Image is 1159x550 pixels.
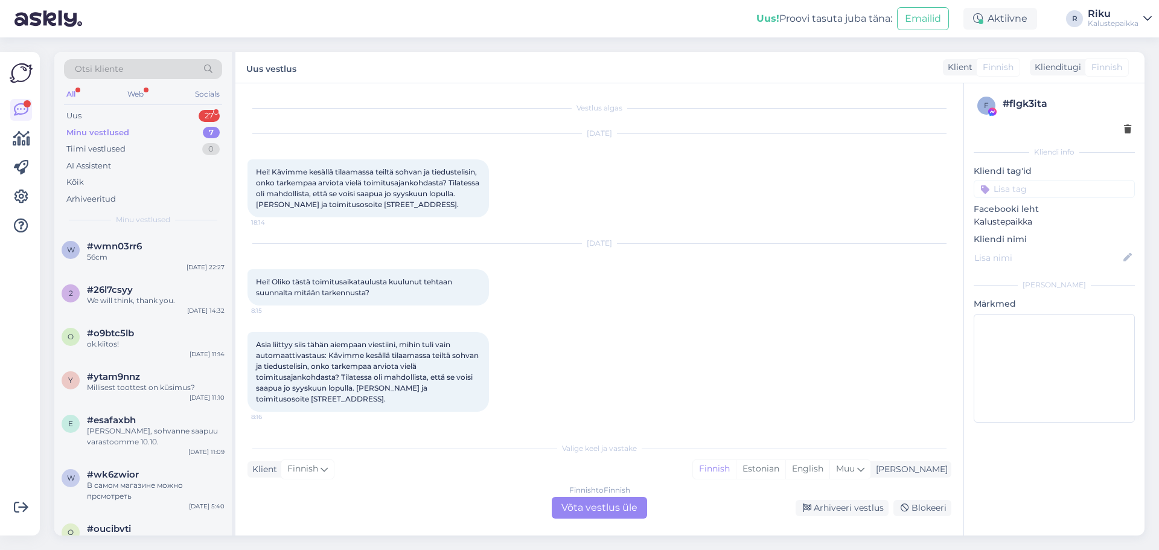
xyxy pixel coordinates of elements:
input: Lisa nimi [974,251,1121,264]
span: #26l7csyy [87,284,133,295]
div: Finnish [693,460,736,478]
div: English [785,460,829,478]
div: [DATE] 14:32 [187,306,225,315]
div: Web [125,86,146,102]
span: #ytam9nnz [87,371,140,382]
a: RikuKalustepaikka [1088,9,1152,28]
span: y [68,376,73,385]
button: Emailid [897,7,949,30]
div: В самом магазине можно прсмотреть [87,480,225,502]
label: Uus vestlus [246,59,296,75]
span: o [68,528,74,537]
div: We will think, thank you. [87,295,225,306]
div: Valige keel ja vastake [247,443,951,454]
p: Kliendi nimi [974,233,1135,246]
span: Finnish [287,462,318,476]
b: Uus! [756,13,779,24]
span: #esafaxbh [87,415,136,426]
span: w [67,245,75,254]
div: Estonian [736,460,785,478]
div: Tiimi vestlused [66,143,126,155]
span: e [68,419,73,428]
span: 2 [69,289,73,298]
div: 27 [199,110,220,122]
div: Klient [943,61,972,74]
div: [DATE] 5:40 [189,502,225,511]
p: Kliendi tag'id [974,165,1135,177]
div: Kliendi info [974,147,1135,158]
p: Facebooki leht [974,203,1135,216]
div: [PERSON_NAME] [974,280,1135,290]
div: [DATE] 22:27 [187,263,225,272]
span: #oucibvti [87,523,131,534]
span: #wk6zwior [87,469,139,480]
div: Arhiveeri vestlus [796,500,889,516]
span: f [984,101,989,110]
div: Socials [193,86,222,102]
div: Kalustepaikka [1088,19,1138,28]
div: [DATE] 11:09 [188,447,225,456]
div: [PERSON_NAME] [871,463,948,476]
div: Aktiivne [963,8,1037,30]
div: Võta vestlus üle [552,497,647,519]
div: Klienditugi [1030,61,1081,74]
span: 8:15 [251,306,296,315]
div: [DATE] 11:14 [190,350,225,359]
div: ok.kiitos! [87,339,225,350]
div: [DATE] [247,128,951,139]
div: [DATE] [247,238,951,249]
div: Millisest toottest on küsimus? [87,382,225,393]
div: # flgk3ita [1003,97,1131,111]
div: Vestlus algas [247,103,951,114]
span: w [67,473,75,482]
div: AI Assistent [66,160,111,172]
span: Finnish [983,61,1014,74]
span: 18:14 [251,218,296,227]
div: 0 [202,143,220,155]
span: Finnish [1091,61,1122,74]
p: Märkmed [974,298,1135,310]
div: 7 [203,127,220,139]
div: Riku [1088,9,1138,19]
div: Klient [247,463,277,476]
input: Lisa tag [974,180,1135,198]
span: 8:16 [251,412,296,421]
div: moi [87,534,225,545]
div: R [1066,10,1083,27]
div: 56cm [87,252,225,263]
div: Proovi tasuta juba täna: [756,11,892,26]
span: Hei! Oliko tästä toimitusaikataulusta kuulunut tehtaan suunnalta mitään tarkennusta? [256,277,454,297]
span: Otsi kliente [75,63,123,75]
div: [PERSON_NAME], sohvanne saapuu varastoomme 10.10. [87,426,225,447]
div: All [64,86,78,102]
div: Kõik [66,176,84,188]
span: Hei! Kävimme kesällä tilaamassa teiltä sohvan ja tiedustelisin, onko tarkempaa arviota vielä toim... [256,167,481,209]
span: #wmn03rr6 [87,241,142,252]
div: Blokeeri [893,500,951,516]
div: Uus [66,110,81,122]
div: Minu vestlused [66,127,129,139]
span: #o9btc5lb [87,328,134,339]
span: Asia liittyy siis tähän aiempaan viestiini, mihin tuli vain automaattivastaus: Kävimme kesällä ti... [256,340,481,403]
div: Finnish to Finnish [569,485,630,496]
span: Minu vestlused [116,214,170,225]
div: Arhiveeritud [66,193,116,205]
p: Kalustepaikka [974,216,1135,228]
img: Askly Logo [10,62,33,85]
span: o [68,332,74,341]
span: Muu [836,463,855,474]
div: [DATE] 11:10 [190,393,225,402]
